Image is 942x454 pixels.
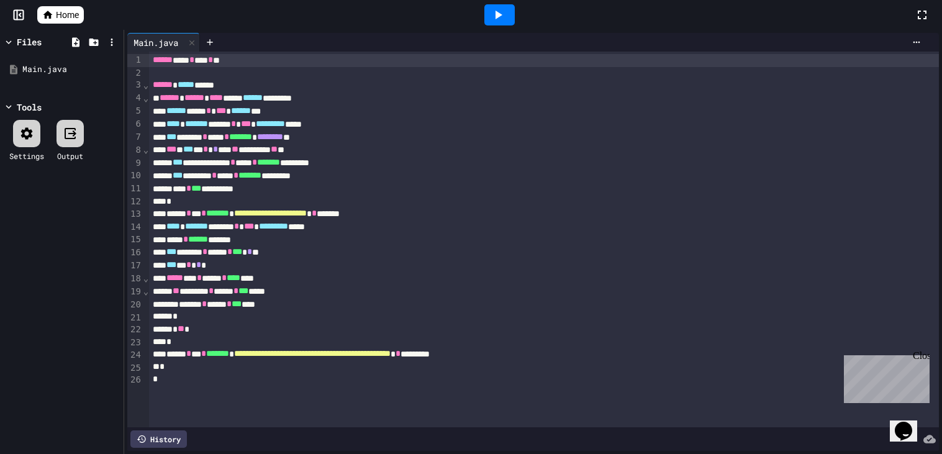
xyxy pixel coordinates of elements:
iframe: chat widget [890,404,930,442]
div: 10 [127,170,143,183]
div: Files [17,35,42,48]
iframe: chat widget [839,350,930,403]
div: 21 [127,312,143,324]
div: 12 [127,196,143,208]
div: Main.java [22,63,119,76]
div: Main.java [127,33,200,52]
div: Output [57,150,83,161]
div: 7 [127,131,143,144]
div: 15 [127,234,143,247]
div: 17 [127,260,143,273]
div: Settings [9,150,44,161]
div: 11 [127,183,143,196]
span: Fold line [143,80,149,90]
span: Home [56,9,79,21]
div: 25 [127,362,143,375]
div: 4 [127,92,143,105]
span: Fold line [143,286,149,296]
div: 13 [127,208,143,221]
div: 2 [127,67,143,79]
div: 20 [127,299,143,312]
div: 1 [127,54,143,67]
div: 19 [127,286,143,299]
div: 5 [127,105,143,118]
div: 24 [127,349,143,362]
div: 6 [127,118,143,131]
a: Home [37,6,84,24]
span: Fold line [143,273,149,283]
div: 8 [127,144,143,157]
div: 3 [127,79,143,92]
span: Fold line [143,93,149,103]
div: Main.java [127,36,184,49]
div: 22 [127,324,143,337]
div: 9 [127,157,143,170]
div: Chat with us now!Close [5,5,86,79]
div: 26 [127,374,143,386]
div: 23 [127,337,143,349]
div: Tools [17,101,42,114]
div: History [130,430,187,448]
div: 18 [127,273,143,286]
div: 16 [127,247,143,260]
div: 14 [127,221,143,234]
span: Fold line [143,145,149,155]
